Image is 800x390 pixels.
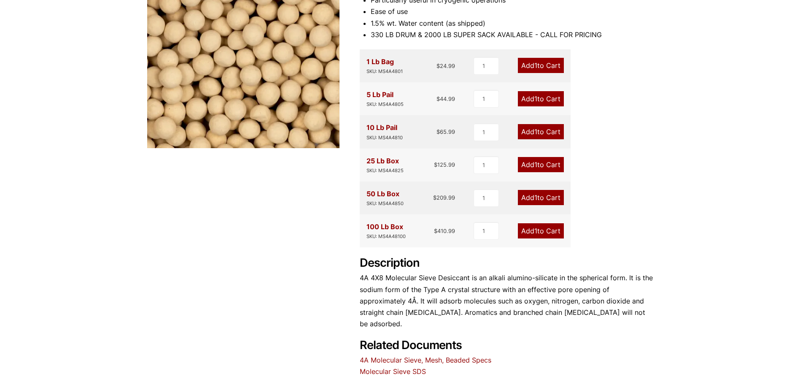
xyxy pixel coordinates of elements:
[436,62,440,69] span: $
[534,95,537,103] span: 1
[434,227,437,234] span: $
[436,95,455,102] bdi: 44.99
[366,167,404,175] div: SKU: MS4A4825
[366,155,404,175] div: 25 Lb Box
[366,68,403,76] div: SKU: MS4A4801
[518,223,564,238] a: Add1to Cart
[534,127,537,136] span: 1
[366,233,406,241] div: SKU: MS4A48100
[436,95,440,102] span: $
[360,256,653,270] h2: Description
[434,161,455,168] bdi: 125.99
[366,122,403,141] div: 10 Lb Pail
[534,193,537,202] span: 1
[366,56,403,76] div: 1 Lb Bag
[518,124,564,139] a: Add1to Cart
[433,194,455,201] bdi: 209.99
[436,128,440,135] span: $
[360,367,426,376] a: Molecular Sieve SDS
[518,91,564,106] a: Add1to Cart
[371,29,653,41] li: 330 LB DRUM & 2000 LB SUPER SACK AVAILABLE - CALL FOR PRICING
[534,160,537,169] span: 1
[371,18,653,29] li: 1.5% wt. Water content (as shipped)
[433,194,436,201] span: $
[360,356,491,364] a: 4A Molecular Sieve, Mesh, Beaded Specs
[436,62,455,69] bdi: 24.99
[534,61,537,70] span: 1
[366,200,404,208] div: SKU: MS4A4850
[436,128,455,135] bdi: 65.99
[366,221,406,241] div: 100 Lb Box
[366,100,404,108] div: SKU: MS4A4805
[360,272,653,330] p: 4A 4X8 Molecular Sieve Desiccant is an alkali alumino-silicate in the spherical form. It is the s...
[518,58,564,73] a: Add1to Cart
[518,157,564,172] a: Add1to Cart
[434,227,455,234] bdi: 410.99
[366,89,404,108] div: 5 Lb Pail
[371,6,653,17] li: Ease of use
[434,161,437,168] span: $
[518,190,564,205] a: Add1to Cart
[366,134,403,142] div: SKU: MS4A4810
[534,227,537,235] span: 1
[366,188,404,208] div: 50 Lb Box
